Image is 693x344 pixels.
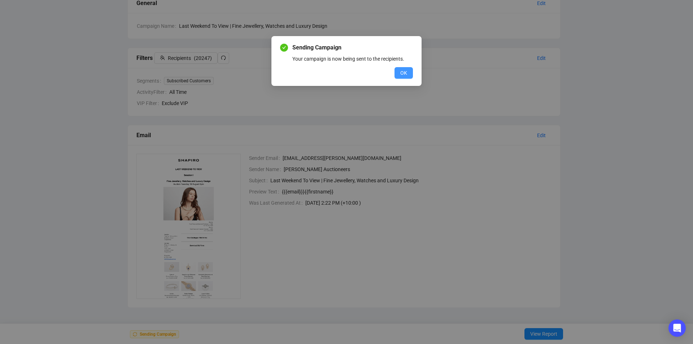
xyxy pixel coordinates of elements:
button: OK [395,67,413,79]
span: check-circle [280,44,288,52]
div: Your campaign is now being sent to the recipients. [292,55,413,63]
span: OK [400,69,407,77]
div: Open Intercom Messenger [668,319,686,337]
span: Sending Campaign [292,43,413,52]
